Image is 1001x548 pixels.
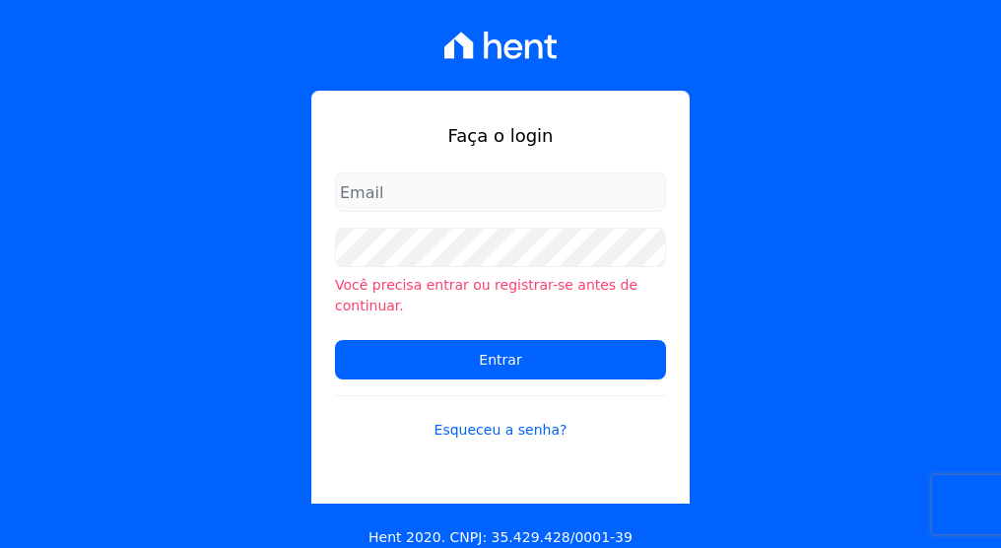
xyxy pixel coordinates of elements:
[335,340,666,379] input: Entrar
[335,122,666,149] h1: Faça o login
[335,275,666,316] li: Você precisa entrar ou registrar-se antes de continuar.
[368,527,633,548] p: Hent 2020. CNPJ: 35.429.428/0001-39
[335,172,666,212] input: Email
[335,395,666,441] a: Esqueceu a senha?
